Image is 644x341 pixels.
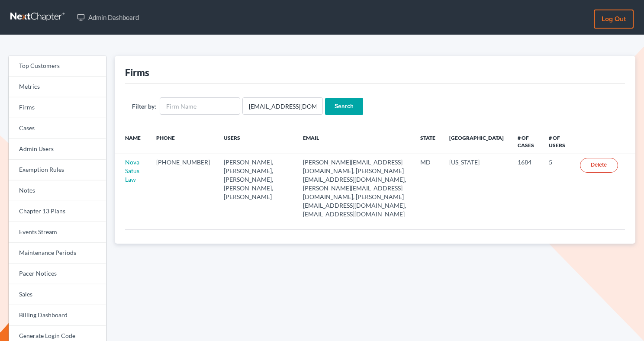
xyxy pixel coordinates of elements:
[413,129,442,154] th: State
[9,160,106,180] a: Exemption Rules
[9,118,106,139] a: Cases
[160,97,240,115] input: Firm Name
[132,102,156,111] label: Filter by:
[9,139,106,160] a: Admin Users
[542,129,573,154] th: # of Users
[73,10,143,25] a: Admin Dashboard
[9,305,106,326] a: Billing Dashboard
[296,129,413,154] th: Email
[9,222,106,243] a: Events Stream
[217,154,296,222] td: [PERSON_NAME], [PERSON_NAME], [PERSON_NAME], [PERSON_NAME], [PERSON_NAME]
[542,154,573,222] td: 5
[296,154,413,222] td: [PERSON_NAME][EMAIL_ADDRESS][DOMAIN_NAME], [PERSON_NAME][EMAIL_ADDRESS][DOMAIN_NAME], [PERSON_NAM...
[9,201,106,222] a: Chapter 13 Plans
[325,98,363,115] input: Search
[9,284,106,305] a: Sales
[442,154,511,222] td: [US_STATE]
[9,180,106,201] a: Notes
[125,66,149,79] div: Firms
[442,129,511,154] th: [GEOGRAPHIC_DATA]
[125,158,139,183] a: Nova Satus Law
[242,97,323,115] input: Users
[115,129,150,154] th: Name
[9,77,106,97] a: Metrics
[511,129,542,154] th: # of Cases
[9,264,106,284] a: Pacer Notices
[149,154,217,222] td: [PHONE_NUMBER]
[149,129,217,154] th: Phone
[9,56,106,77] a: Top Customers
[594,10,634,29] a: Log out
[580,158,618,173] a: Delete
[9,97,106,118] a: Firms
[511,154,542,222] td: 1684
[413,154,442,222] td: MD
[217,129,296,154] th: Users
[9,243,106,264] a: Maintenance Periods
